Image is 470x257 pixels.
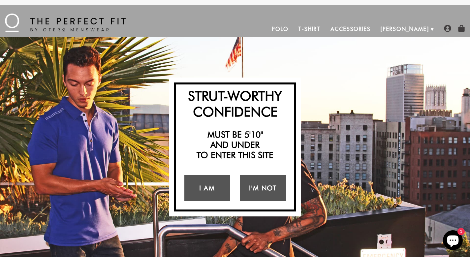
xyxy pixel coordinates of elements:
a: I Am [184,175,230,201]
img: shopping-bag-icon.png [458,25,465,32]
a: Accessories [326,21,376,37]
img: user-account-icon.png [444,25,451,32]
h2: Strut-Worthy Confidence [179,88,291,119]
a: Polo [267,21,294,37]
img: The Perfect Fit - by Otero Menswear - Logo [5,14,126,32]
inbox-online-store-chat: Shopify online store chat [441,230,465,252]
a: [PERSON_NAME] [376,21,434,37]
a: I'm Not [240,175,286,201]
h2: Must be 5'10" and under to enter this site [179,129,291,160]
a: T-Shirt [293,21,325,37]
